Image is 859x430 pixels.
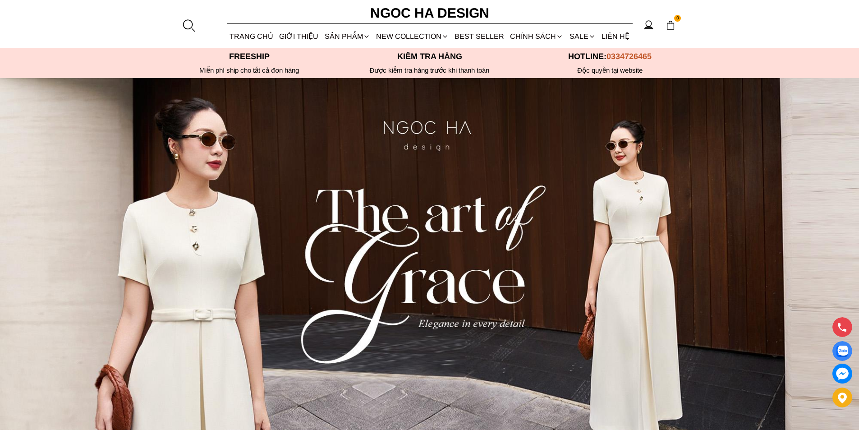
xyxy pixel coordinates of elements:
[322,24,373,48] div: SẢN PHẨM
[373,24,451,48] a: NEW COLLECTION
[598,24,632,48] a: LIÊN HỆ
[836,346,848,357] img: Display image
[832,341,852,361] a: Display image
[276,24,322,48] a: GIỚI THIỆU
[666,20,675,30] img: img-CART-ICON-ksit0nf1
[397,52,462,61] font: Kiểm tra hàng
[227,24,276,48] a: TRANG CHỦ
[452,24,507,48] a: BEST SELLER
[606,52,652,61] span: 0334726465
[159,52,340,61] p: Freeship
[520,52,700,61] p: Hotline:
[507,24,566,48] div: Chính sách
[674,15,681,22] span: 0
[362,2,497,24] a: Ngoc Ha Design
[340,66,520,74] p: Được kiểm tra hàng trước khi thanh toán
[566,24,598,48] a: SALE
[832,364,852,384] a: messenger
[520,66,700,74] h6: Độc quyền tại website
[159,66,340,74] div: Miễn phí ship cho tất cả đơn hàng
